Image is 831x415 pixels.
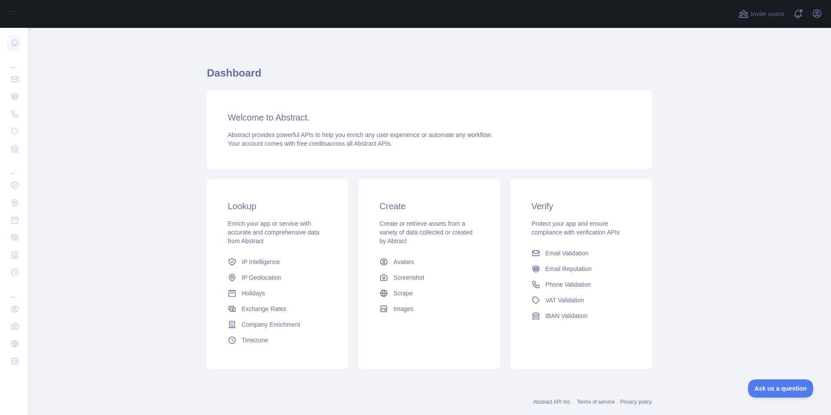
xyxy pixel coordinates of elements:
a: Phone Validation [528,277,635,292]
a: Avatars [376,254,482,270]
a: Email Reputation [528,261,635,277]
span: Email Validation [545,249,588,258]
span: Exchange Rates [242,305,286,313]
span: Your account comes with across all Abstract APIs. [228,140,392,147]
span: Enrich your app or service with accurate and comprehensive data from Abstract [228,220,319,244]
a: Privacy policy [620,399,652,405]
span: Email Reputation [545,264,592,273]
a: IP Intelligence [224,254,331,270]
a: Holidays [224,285,331,301]
a: Screenshot [376,270,482,285]
h3: Create [379,200,479,212]
h3: Verify [532,200,631,212]
a: Exchange Rates [224,301,331,317]
a: Timezone [224,332,331,348]
a: Terms of service [577,399,615,405]
span: free credits [297,140,327,147]
h1: Dashboard [207,66,652,87]
span: Images [393,305,413,313]
span: Abstract provides powerful APIs to help you enrich any user experience or automate any workflow. [228,131,492,138]
span: Screenshot [393,273,424,282]
iframe: Toggle Customer Support [748,379,814,398]
h3: Lookup [228,200,327,212]
span: Timezone [242,336,268,345]
h3: Welcome to Abstract. [228,111,631,124]
span: IP Intelligence [242,258,280,266]
div: ... [7,282,21,299]
span: Holidays [242,289,265,298]
a: IP Geolocation [224,270,331,285]
a: IBAN Validation [528,308,635,324]
button: Invite users [737,7,786,21]
span: Invite users [751,9,784,19]
a: Company Enrichment [224,317,331,332]
span: Avatars [393,258,414,266]
span: VAT Validation [545,296,584,305]
div: ... [7,158,21,176]
a: VAT Validation [528,292,635,308]
a: Abstract API Inc. [533,399,572,405]
span: IBAN Validation [545,311,588,320]
a: Images [376,301,482,317]
span: Scrape [393,289,412,298]
div: ... [7,52,21,70]
span: Phone Validation [545,280,591,289]
span: IP Geolocation [242,273,282,282]
span: Protect your app and ensure compliance with verification APIs [532,220,620,236]
a: Email Validation [528,245,635,261]
a: Scrape [376,285,482,301]
span: Company Enrichment [242,320,300,329]
span: Create or retrieve assets from a variety of data collected or created by Abtract [379,220,472,244]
